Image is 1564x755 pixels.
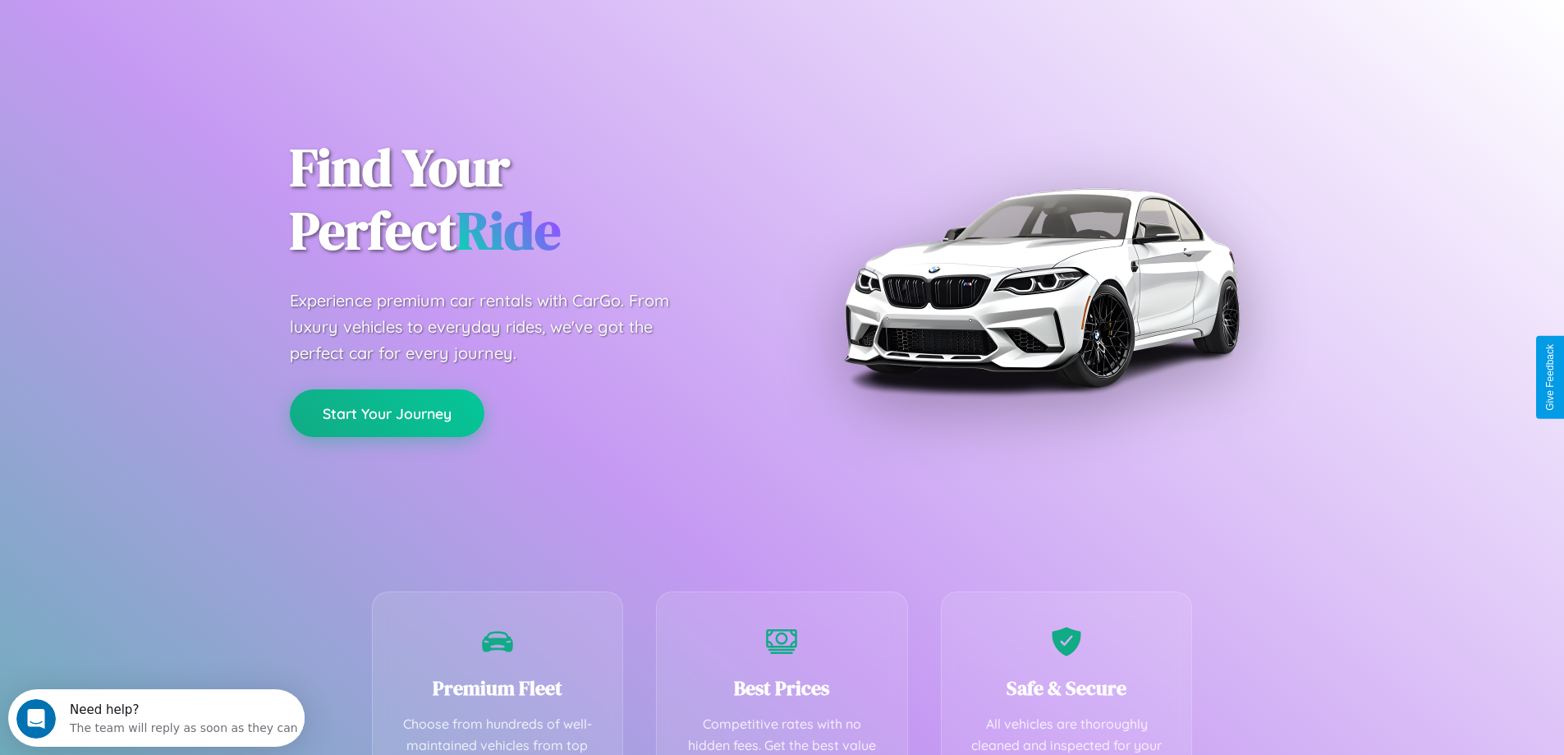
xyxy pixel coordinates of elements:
button: Start Your Journey [290,389,484,437]
div: Need help? [62,14,290,27]
span: Ride [456,195,561,266]
h3: Best Prices [681,674,883,702]
p: Experience premium car rentals with CarGo. From luxury vehicles to everyday rides, we've got the ... [290,288,700,366]
div: The team will reply as soon as they can [62,27,290,44]
img: Premium BMW car rental vehicle [836,82,1246,493]
iframe: Intercom live chat discovery launcher [8,689,305,747]
iframe: Intercom live chat [16,699,56,739]
div: Open Intercom Messenger [7,7,305,52]
div: Give Feedback [1544,344,1556,411]
h1: Find Your Perfect [290,136,758,263]
h3: Premium Fleet [397,674,599,702]
h3: Safe & Secure [966,674,1167,702]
